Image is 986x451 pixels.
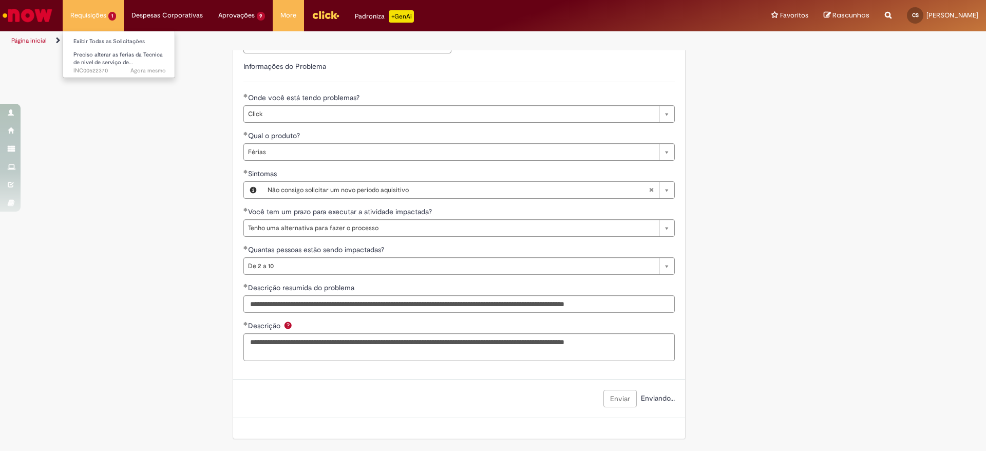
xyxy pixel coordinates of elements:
span: More [280,10,296,21]
button: Sintomas, Visualizar este registro Não consigo solicitar um novo periodo aquisitivo [244,182,262,198]
span: Aprovações [218,10,255,21]
a: Não consigo solicitar um novo periodo aquisitivoLimpar campo Sintomas [262,182,674,198]
ul: Requisições [63,31,175,78]
span: 9 [257,12,266,21]
div: Padroniza [355,10,414,23]
span: Você tem um prazo para executar a atividade impactada? [248,207,434,216]
a: Aberto INC00522370 : Preciso alterar as ferias da Tecnica de nivel de serviço de caxias, pois ha ... [63,49,176,71]
span: Ajuda para Descrição [282,321,294,329]
span: Tenho uma alternativa para fazer o processo [248,220,654,236]
time: 28/08/2025 16:35:14 [130,67,166,74]
img: ServiceNow [1,5,54,26]
textarea: Descrição [243,333,675,361]
span: De 2 a 10 [248,258,654,274]
abbr: Limpar campo Sintomas [643,182,659,198]
span: Obrigatório Preenchido [243,284,248,288]
span: 1 [108,12,116,21]
span: Obrigatório Preenchido [243,208,248,212]
span: Obrigatório Preenchido [243,322,248,326]
span: [PERSON_NAME] [926,11,978,20]
span: Onde você está tendo problemas? [248,93,362,102]
span: Quantas pessoas estão sendo impactadas? [248,245,386,254]
span: Rascunhos [832,10,869,20]
img: click_logo_yellow_360x200.png [312,7,339,23]
a: Exibir Todas as Solicitações [63,36,176,47]
span: Enviando... [639,393,675,403]
span: Agora mesmo [130,67,166,74]
input: Descrição resumida do problema [243,295,675,313]
span: Sintomas [248,169,279,178]
span: CS [912,12,919,18]
span: Qual o produto? [248,131,302,140]
span: Despesas Corporativas [131,10,203,21]
span: Requisições [70,10,106,21]
span: Favoritos [780,10,808,21]
span: Férias [248,144,654,160]
span: Descrição [248,321,282,330]
ul: Trilhas de página [8,31,650,50]
span: Obrigatório Preenchido [243,131,248,136]
label: Informações do Problema [243,62,326,71]
a: Página inicial [11,36,47,45]
span: Não consigo solicitar um novo periodo aquisitivo [268,182,649,198]
span: Obrigatório Preenchido [243,246,248,250]
span: Click [248,106,654,122]
span: Descrição resumida do problema [248,283,356,292]
span: Obrigatório Preenchido [243,93,248,98]
p: +GenAi [389,10,414,23]
span: Obrigatório Preenchido [243,170,248,174]
span: Preciso alterar as ferias da Tecnica de nivel de serviço de… [73,51,163,67]
a: Rascunhos [824,11,869,21]
span: INC00522370 [73,67,166,75]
